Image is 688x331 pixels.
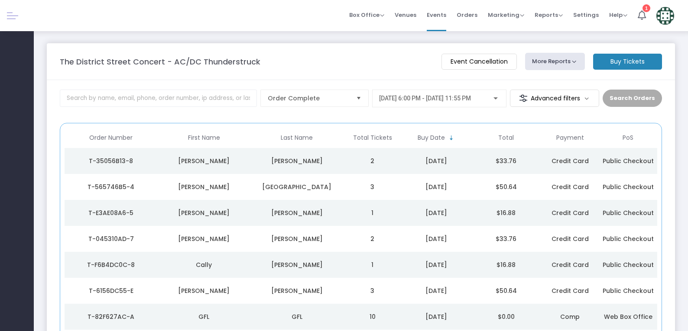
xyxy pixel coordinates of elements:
div: 8/11/2025 [404,209,469,217]
td: $50.64 [471,174,541,200]
span: Orders [457,4,477,26]
span: Sortable [448,135,455,141]
span: Order Complete [268,94,349,103]
div: Connie [160,235,249,243]
td: 3 [344,278,402,304]
span: Public Checkout [603,260,654,269]
div: T-565746B5-4 [67,183,156,191]
div: 8/11/2025 [404,235,469,243]
input: Search by name, email, phone, order number, ip address, or last 4 digits of card [60,90,257,107]
span: Credit Card [552,183,589,191]
div: Smith [253,286,341,295]
img: filter [519,94,528,103]
div: 8/11/2025 [404,312,469,321]
td: $33.76 [471,226,541,252]
span: Venues [395,4,416,26]
div: 8/11/2025 [404,286,469,295]
div: T-E3AE08A6-5 [67,209,156,217]
div: T-F6B4DC0C-8 [67,260,156,269]
td: $16.88 [471,252,541,278]
span: Credit Card [552,157,589,165]
div: GFL [160,312,249,321]
span: Comp [560,312,580,321]
span: Last Name [281,134,313,141]
span: Settings [573,4,599,26]
span: [DATE] 6:00 PM - [DATE] 11:55 PM [379,95,471,102]
td: 3 [344,174,402,200]
div: Kim [160,183,249,191]
span: Credit Card [552,235,589,243]
th: Total Tickets [344,128,402,148]
div: T-6156DC55-E [67,286,156,295]
td: $0.00 [471,304,541,330]
m-button: Buy Tickets [593,54,662,70]
span: Credit Card [552,209,589,217]
span: Web Box Office [604,312,652,321]
span: Payment [556,134,584,141]
span: Buy Date [418,134,445,141]
div: Bowles [253,157,341,165]
span: Total [498,134,514,141]
span: Public Checkout [603,157,654,165]
span: Box Office [349,11,384,19]
td: 1 [344,252,402,278]
div: Cally [160,260,249,269]
span: Order Number [89,134,133,141]
div: Glasgow [253,183,341,191]
div: 8/11/2025 [404,157,469,165]
m-panel-title: The District Street Concert - AC/DC Thunderstruck [60,56,260,67]
td: $50.64 [471,278,541,304]
span: Help [609,11,627,19]
td: 2 [344,148,402,174]
span: Credit Card [552,260,589,269]
div: T-35056B13-8 [67,157,156,165]
span: Credit Card [552,286,589,295]
div: T-82F627AC-A [67,312,156,321]
div: Grimm [253,209,341,217]
span: Public Checkout [603,183,654,191]
div: 8/11/2025 [404,183,469,191]
span: First Name [188,134,220,141]
button: Select [353,90,365,106]
div: Jennifer [160,286,249,295]
m-button: Event Cancellation [441,54,517,70]
div: GFL [253,312,341,321]
div: Ann [160,157,249,165]
div: 1 [643,4,650,12]
span: Reports [535,11,563,19]
span: Events [427,4,446,26]
div: Lewis [253,260,341,269]
span: Public Checkout [603,209,654,217]
td: $16.88 [471,200,541,226]
span: Public Checkout [603,235,654,243]
td: 1 [344,200,402,226]
span: Marketing [488,11,524,19]
div: T-045310AD-7 [67,235,156,243]
div: 8/11/2025 [404,260,469,269]
span: Public Checkout [603,286,654,295]
td: 2 [344,226,402,252]
div: Marshall [253,235,341,243]
span: PoS [623,134,633,141]
m-button: Advanced filters [510,90,600,107]
button: More Reports [525,53,585,70]
div: Jeff [160,209,249,217]
td: 10 [344,304,402,330]
td: $33.76 [471,148,541,174]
